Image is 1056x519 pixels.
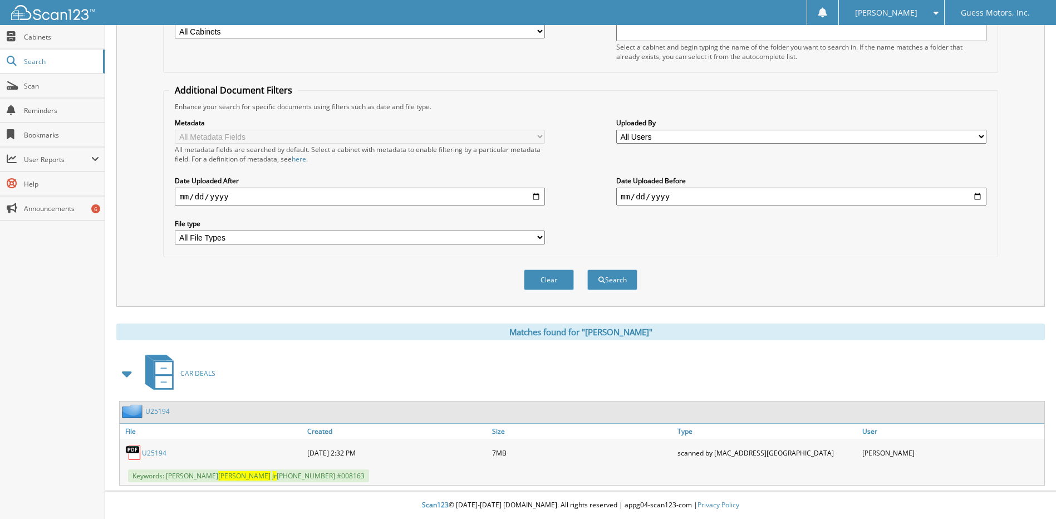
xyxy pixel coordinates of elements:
span: [PERSON_NAME] [855,9,917,16]
span: Scan [24,81,99,91]
label: Date Uploaded After [175,176,545,185]
span: Scan123 [422,500,449,510]
div: 7MB [489,442,674,464]
span: Help [24,179,99,189]
a: Type [675,424,859,439]
div: [PERSON_NAME] [859,442,1044,464]
input: start [175,188,545,205]
span: Jr [272,471,277,481]
div: © [DATE]-[DATE] [DOMAIN_NAME]. All rights reserved | appg04-scan123-com | [105,492,1056,519]
a: User [859,424,1044,439]
a: U25194 [145,407,170,416]
span: Reminders [24,106,99,115]
div: All metadata fields are searched by default. Select a cabinet with metadata to enable filtering b... [175,145,545,164]
span: Search [24,57,97,66]
img: folder2.png [122,404,145,418]
button: Search [587,270,637,290]
span: User Reports [24,155,91,164]
span: [PERSON_NAME] [218,471,271,481]
div: scanned by [MAC_ADDRESS][GEOGRAPHIC_DATA] [675,442,859,464]
div: Matches found for "[PERSON_NAME]" [116,324,1045,340]
iframe: Chat Widget [1000,466,1056,519]
span: Bookmarks [24,130,99,140]
button: Clear [524,270,574,290]
a: Privacy Policy [698,500,739,510]
label: Date Uploaded Before [616,176,986,185]
legend: Additional Document Filters [169,84,298,96]
div: [DATE] 2:32 PM [304,442,489,464]
img: PDF.png [125,444,142,461]
label: Metadata [175,118,545,128]
a: CAR DEALS [139,351,215,395]
a: here [292,154,306,164]
a: File [120,424,304,439]
span: Guess Motors, Inc. [961,9,1030,16]
div: Select a cabinet and begin typing the name of the folder you want to search in. If the name match... [616,42,986,61]
a: Size [489,424,674,439]
span: Announcements [24,204,99,213]
span: CAR DEALS [180,369,215,378]
span: Cabinets [24,32,99,42]
a: Created [304,424,489,439]
label: File type [175,219,545,228]
input: end [616,188,986,205]
span: Keywords: [PERSON_NAME] [PHONE_NUMBER] #008163 [128,469,369,482]
div: 6 [91,204,100,213]
a: U25194 [142,448,166,458]
div: Enhance your search for specific documents using filters such as date and file type. [169,102,991,111]
img: scan123-logo-white.svg [11,5,95,20]
label: Uploaded By [616,118,986,128]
